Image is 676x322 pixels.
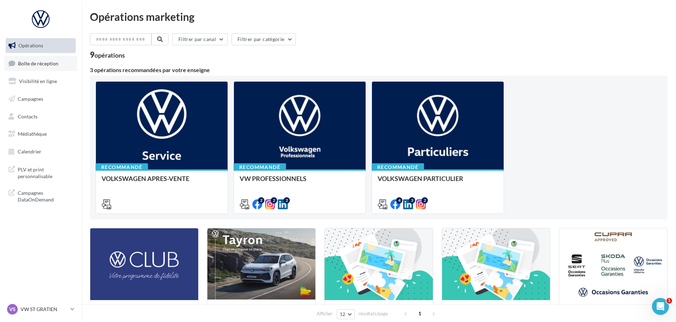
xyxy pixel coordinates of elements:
span: Visibilité en ligne [19,78,57,84]
div: Recommandé [372,163,424,171]
div: 2 [258,197,264,204]
button: Filtrer par catégorie [231,33,296,45]
iframe: Intercom live chat [652,298,669,315]
button: Filtrer par canal [172,33,228,45]
a: Boîte de réception [4,56,77,71]
div: Recommandé [96,163,148,171]
a: PLV et print personnalisable [4,162,77,183]
span: VS [9,306,16,313]
span: Boîte de réception [18,60,58,66]
a: Opérations [4,38,77,53]
div: opérations [94,52,125,58]
span: PLV et print personnalisable [18,165,73,180]
div: 2 [271,197,277,204]
span: Contacts [18,113,38,119]
div: 3 [409,197,415,204]
span: Campagnes DataOnDemand [18,188,73,203]
p: VW ST GRATIEN [21,306,68,313]
div: 9 [90,51,125,59]
a: Campagnes DataOnDemand [4,185,77,206]
span: Afficher [317,310,333,317]
div: 4 [396,197,402,204]
span: Médiathèque [18,131,47,137]
div: 2 [422,197,428,204]
span: 12 [340,311,346,317]
div: Opérations marketing [90,11,668,22]
a: Contacts [4,109,77,124]
span: VOLKSWAGEN APRES-VENTE [102,175,189,182]
a: Visibilité en ligne [4,74,77,89]
button: 12 [337,309,355,319]
span: Calendrier [18,148,41,154]
a: Campagnes [4,92,77,106]
div: 3 opérations recommandées par votre enseigne [90,67,668,73]
div: 2 [283,197,290,204]
span: résultats/page [359,310,388,317]
a: Médiathèque [4,127,77,141]
span: Opérations [18,42,43,48]
span: Campagnes [18,96,43,102]
span: VW PROFESSIONNELS [240,175,307,182]
span: 1 [666,298,672,304]
div: Recommandé [234,163,286,171]
span: VOLKSWAGEN PARTICULIER [378,175,463,182]
span: 1 [414,308,425,319]
a: VS VW ST GRATIEN [6,303,76,316]
a: Calendrier [4,144,77,159]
